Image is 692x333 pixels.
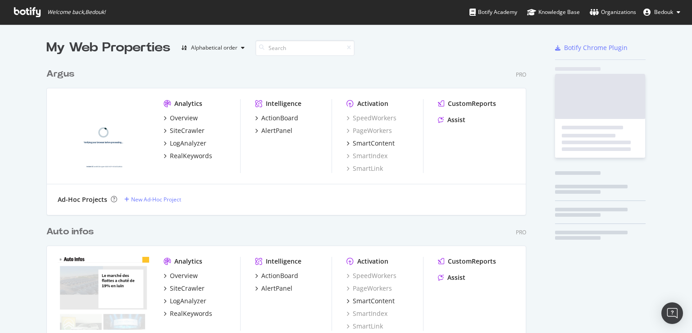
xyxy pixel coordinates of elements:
[58,195,107,204] div: Ad-Hoc Projects
[46,225,94,238] div: Auto infos
[164,151,212,160] a: RealKeywords
[516,228,526,236] div: Pro
[590,8,636,17] div: Organizations
[164,139,206,148] a: LogAnalyzer
[131,196,181,203] div: New Ad-Hoc Project
[438,257,496,266] a: CustomReports
[170,114,198,123] div: Overview
[346,297,395,306] a: SmartContent
[170,126,205,135] div: SiteCrawler
[164,126,205,135] a: SiteCrawler
[255,126,292,135] a: AlertPanel
[469,8,517,17] div: Botify Academy
[447,273,465,282] div: Assist
[346,139,395,148] a: SmartContent
[261,114,298,123] div: ActionBoard
[46,39,170,57] div: My Web Properties
[170,284,205,293] div: SiteCrawler
[448,99,496,108] div: CustomReports
[58,99,149,172] img: argusdelassurance.com
[346,164,383,173] a: SmartLink
[438,99,496,108] a: CustomReports
[357,99,388,108] div: Activation
[346,271,396,280] a: SpeedWorkers
[346,114,396,123] a: SpeedWorkers
[178,41,248,55] button: Alphabetical order
[353,139,395,148] div: SmartContent
[170,139,206,148] div: LogAnalyzer
[438,273,465,282] a: Assist
[516,71,526,78] div: Pro
[266,99,301,108] div: Intelligence
[46,68,78,81] a: Argus
[46,68,74,81] div: Argus
[636,5,687,19] button: Bedouk
[164,114,198,123] a: Overview
[447,115,465,124] div: Assist
[346,284,392,293] a: PageWorkers
[170,271,198,280] div: Overview
[346,151,387,160] a: SmartIndex
[438,115,465,124] a: Assist
[174,257,202,266] div: Analytics
[255,271,298,280] a: ActionBoard
[527,8,580,17] div: Knowledge Base
[255,284,292,293] a: AlertPanel
[255,40,355,56] input: Search
[346,126,392,135] a: PageWorkers
[261,271,298,280] div: ActionBoard
[266,257,301,266] div: Intelligence
[46,225,97,238] a: Auto infos
[564,43,628,52] div: Botify Chrome Plugin
[58,257,149,330] img: auto-infos.fr
[170,309,212,318] div: RealKeywords
[164,309,212,318] a: RealKeywords
[353,297,395,306] div: SmartContent
[654,8,673,16] span: Bedouk
[191,45,237,50] div: Alphabetical order
[174,99,202,108] div: Analytics
[164,284,205,293] a: SiteCrawler
[261,284,292,293] div: AlertPanel
[164,297,206,306] a: LogAnalyzer
[261,126,292,135] div: AlertPanel
[448,257,496,266] div: CustomReports
[170,151,212,160] div: RealKeywords
[661,302,683,324] div: Open Intercom Messenger
[124,196,181,203] a: New Ad-Hoc Project
[164,271,198,280] a: Overview
[555,43,628,52] a: Botify Chrome Plugin
[357,257,388,266] div: Activation
[255,114,298,123] a: ActionBoard
[47,9,105,16] span: Welcome back, Bedouk !
[346,309,387,318] a: SmartIndex
[170,297,206,306] div: LogAnalyzer
[346,322,383,331] a: SmartLink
